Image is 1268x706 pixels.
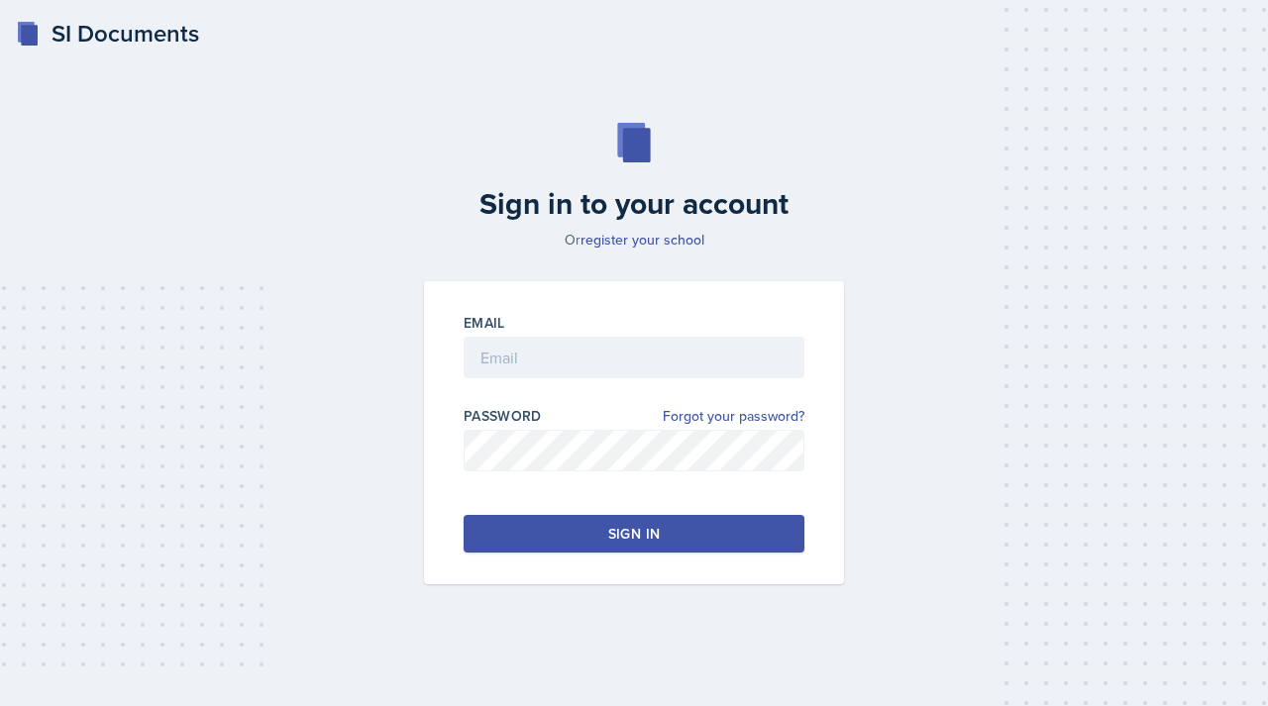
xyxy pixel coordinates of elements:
label: Email [464,313,505,333]
button: Sign in [464,515,804,553]
div: Sign in [608,524,660,544]
p: Or [412,230,856,250]
input: Email [464,337,804,378]
h2: Sign in to your account [412,186,856,222]
a: register your school [581,230,704,250]
a: Forgot your password? [663,406,804,427]
a: SI Documents [16,16,199,51]
label: Password [464,406,542,426]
